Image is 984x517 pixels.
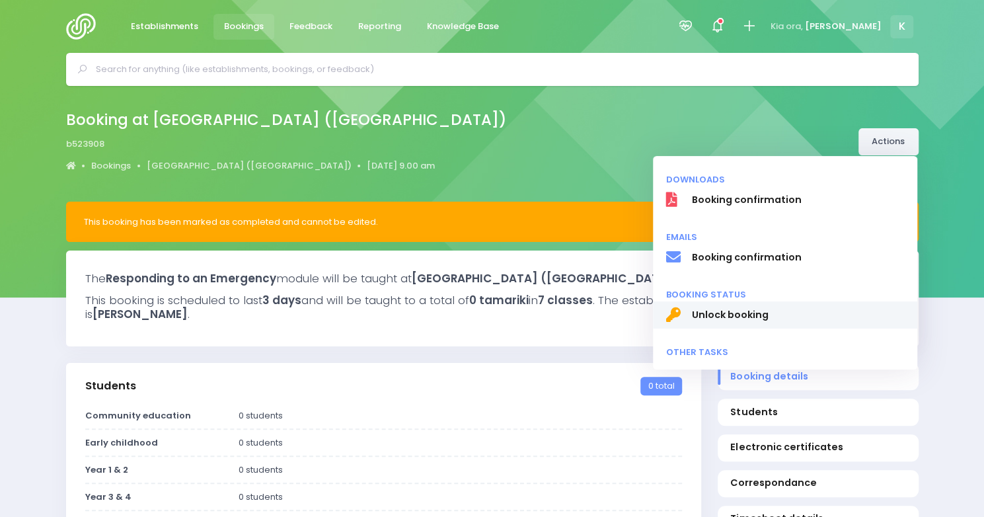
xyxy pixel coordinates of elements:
a: Feedback [279,14,344,40]
div: 0 students [230,409,690,422]
div: 0 students [230,463,690,477]
strong: [PERSON_NAME] [93,306,188,322]
li: Other tasks [653,340,917,359]
a: Bookings [91,159,131,173]
a: Booking details [718,363,919,390]
a: Booking confirmation [653,186,917,214]
a: Bookings [213,14,275,40]
span: Reporting [358,20,401,33]
li: Downloads [653,167,917,186]
span: [PERSON_NAME] [805,20,882,33]
a: Correspondance [718,470,919,497]
a: Actions [858,128,919,155]
strong: Early childhood [85,436,158,449]
h2: Booking at [GEOGRAPHIC_DATA] ([GEOGRAPHIC_DATA]) [66,111,506,129]
strong: Responding to an Emergency [106,270,276,286]
h3: This booking is scheduled to last and will be taught to a total of in . The establishment's conta... [85,294,899,321]
span: Unlock booking [691,308,904,322]
a: Reporting [348,14,412,40]
div: 0 students [230,491,690,504]
span: K [890,15,913,38]
strong: 3 days [262,292,301,308]
a: Unlock booking [653,301,917,329]
a: Knowledge Base [416,14,510,40]
strong: Year 3 & 4 [85,491,132,503]
span: Booking confirmation [691,193,904,207]
a: Booking confirmation [653,244,917,272]
strong: 7 classes [538,292,593,308]
span: Knowledge Base [427,20,499,33]
span: Establishments [131,20,198,33]
span: Booking confirmation [691,251,904,264]
strong: Community education [85,409,191,422]
a: [GEOGRAPHIC_DATA] ([GEOGRAPHIC_DATA]) [147,159,352,173]
span: Feedback [289,20,332,33]
a: Establishments [120,14,209,40]
div: 0 students [230,436,690,450]
h3: The module will be taught at on by . [85,272,899,285]
strong: 0 tamariki [469,292,529,308]
span: Bookings [224,20,264,33]
li: Booking status [653,282,917,301]
div: This booking has been marked as completed and cannot be edited. [84,216,901,229]
strong: Year 1 & 2 [85,463,128,476]
li: Emails [653,225,917,244]
a: Electronic certificates [718,434,919,461]
a: Students [718,399,919,426]
h3: Students [85,379,136,393]
span: Students [730,405,905,419]
a: [DATE] 9.00 am [367,159,435,173]
span: 0 total [640,377,681,395]
strong: [GEOGRAPHIC_DATA] ([GEOGRAPHIC_DATA]) [412,270,679,286]
input: Search for anything (like establishments, bookings, or feedback) [96,60,900,79]
span: Correspondance [730,476,905,490]
span: Electronic certificates [730,440,905,454]
img: Logo [66,13,104,40]
span: b523908 [66,138,104,151]
span: Kia ora, [771,20,803,33]
span: Booking details [730,370,905,383]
